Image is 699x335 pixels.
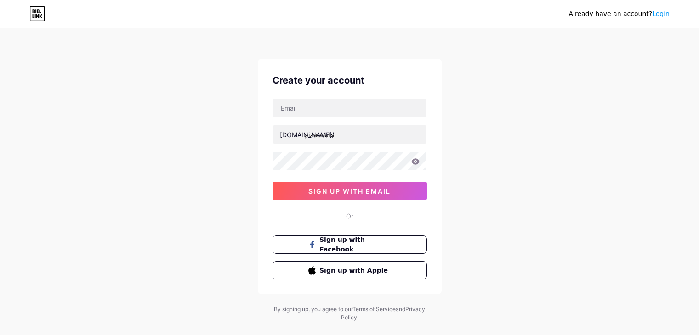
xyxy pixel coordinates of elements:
input: username [273,125,426,144]
button: sign up with email [273,182,427,200]
div: Or [346,211,353,221]
input: Email [273,99,426,117]
a: Login [652,10,670,17]
button: Sign up with Facebook [273,235,427,254]
div: Already have an account? [569,9,670,19]
div: Create your account [273,73,427,87]
a: Terms of Service [352,306,396,313]
span: sign up with email [308,187,391,195]
div: [DOMAIN_NAME]/ [280,130,334,140]
div: By signing up, you agree to our and . [272,305,428,322]
span: Sign up with Facebook [319,235,391,254]
span: Sign up with Apple [319,266,391,275]
button: Sign up with Apple [273,261,427,279]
